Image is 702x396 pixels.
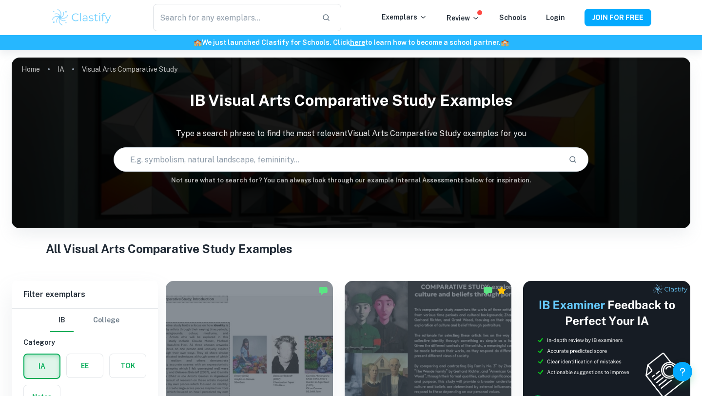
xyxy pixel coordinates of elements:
[93,309,119,332] button: College
[194,39,202,46] span: 🏫
[82,64,177,75] p: Visual Arts Comparative Study
[114,146,561,173] input: E.g. symbolism, natural landscape, femininity...
[58,62,64,76] a: IA
[2,37,700,48] h6: We just launched Clastify for Schools. Click to learn how to become a school partner.
[50,309,119,332] div: Filter type choice
[12,176,690,185] h6: Not sure what to search for? You can always look through our example Internal Assessments below f...
[50,309,74,332] button: IB
[497,286,507,296] div: Premium
[382,12,427,22] p: Exemplars
[12,281,158,308] h6: Filter exemplars
[585,9,651,26] button: JOIN FOR FREE
[546,14,565,21] a: Login
[24,355,59,378] button: IA
[483,286,493,296] img: Marked
[153,4,314,31] input: Search for any exemplars...
[499,14,526,21] a: Schools
[447,13,480,23] p: Review
[501,39,509,46] span: 🏫
[318,286,328,296] img: Marked
[67,354,103,377] button: EE
[46,240,657,257] h1: All Visual Arts Comparative Study Examples
[12,128,690,139] p: Type a search phrase to find the most relevant Visual Arts Comparative Study examples for you
[12,85,690,116] h1: IB Visual Arts Comparative Study examples
[673,362,692,381] button: Help and Feedback
[51,8,113,27] img: Clastify logo
[565,151,581,168] button: Search
[350,39,365,46] a: here
[21,62,40,76] a: Home
[23,337,146,348] h6: Category
[110,354,146,377] button: TOK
